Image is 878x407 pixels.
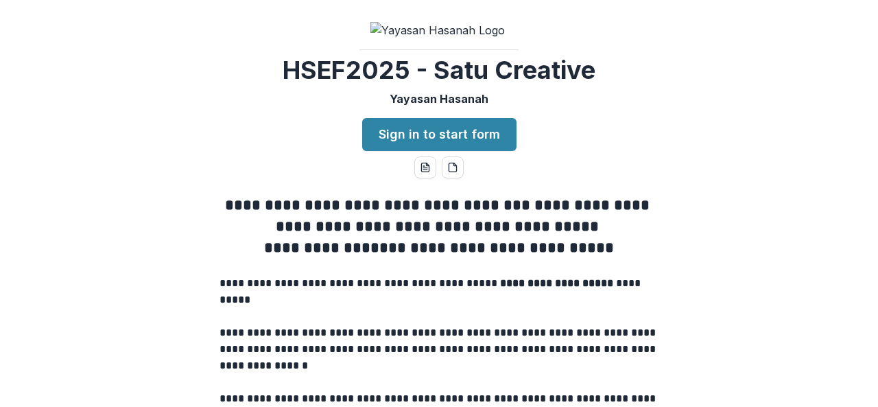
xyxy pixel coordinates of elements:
p: Yayasan Hasanah [390,91,488,107]
button: pdf-download [442,156,464,178]
img: Yayasan Hasanah Logo [370,22,508,38]
a: Sign in to start form [362,118,517,151]
h2: HSEF2025 - Satu Creative [283,56,595,85]
button: word-download [414,156,436,178]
